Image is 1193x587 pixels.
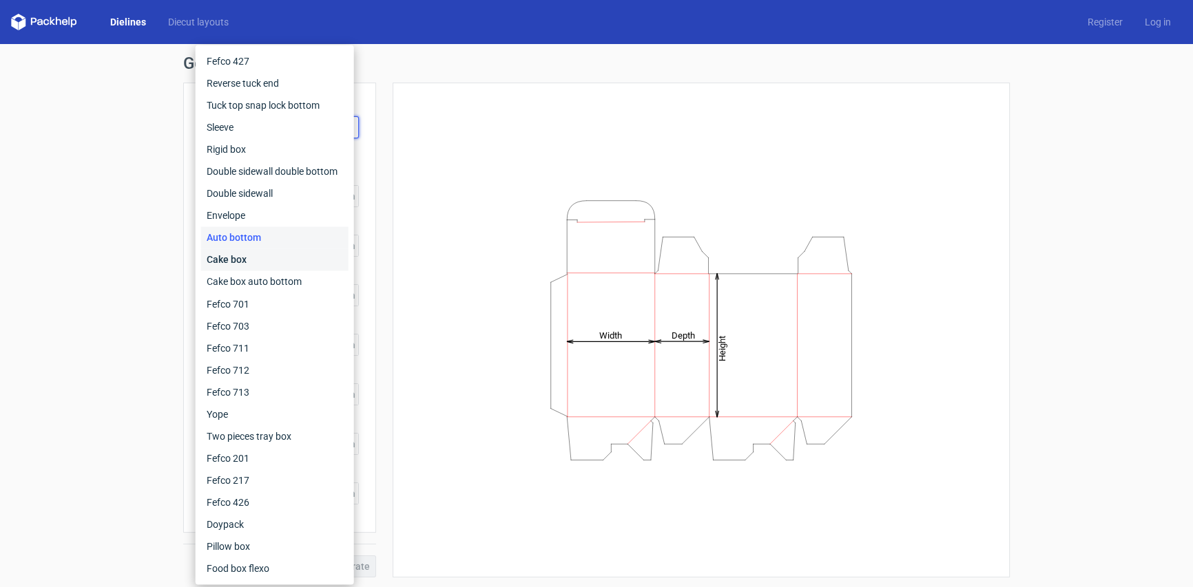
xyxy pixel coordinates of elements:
[201,557,349,579] div: Food box flexo
[201,447,349,469] div: Fefco 201
[201,94,349,116] div: Tuck top snap lock bottom
[157,15,240,29] a: Diecut layouts
[717,335,727,361] tspan: Height
[201,270,349,292] div: Cake box auto bottom
[201,160,349,182] div: Double sidewall double bottom
[201,72,349,94] div: Reverse tuck end
[183,55,1010,72] h1: Generate new dieline
[1134,15,1182,29] a: Log in
[201,182,349,204] div: Double sidewall
[201,491,349,513] div: Fefco 426
[1077,15,1134,29] a: Register
[201,425,349,447] div: Two pieces tray box
[201,138,349,160] div: Rigid box
[201,292,349,314] div: Fefco 701
[672,330,695,340] tspan: Depth
[201,248,349,270] div: Cake box
[201,50,349,72] div: Fefco 427
[201,513,349,535] div: Doypack
[201,359,349,381] div: Fefco 712
[201,403,349,425] div: Yope
[201,535,349,557] div: Pillow box
[201,204,349,226] div: Envelope
[201,226,349,248] div: Auto bottom
[201,314,349,337] div: Fefco 703
[201,337,349,359] div: Fefco 711
[201,381,349,403] div: Fefco 713
[201,116,349,138] div: Sleeve
[201,469,349,491] div: Fefco 217
[99,15,157,29] a: Dielines
[599,330,622,340] tspan: Width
